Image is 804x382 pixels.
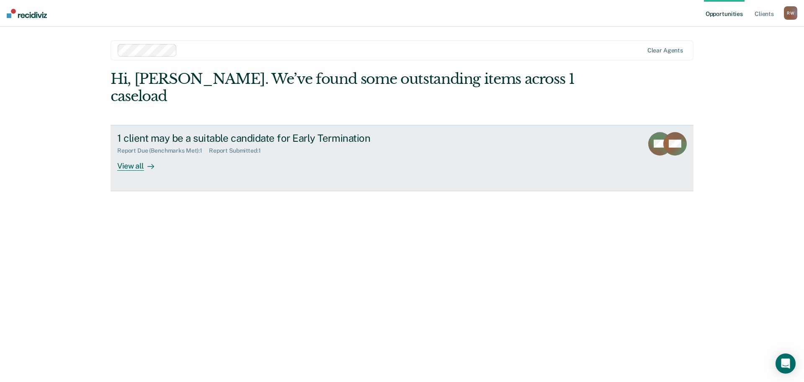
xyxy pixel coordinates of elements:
div: Hi, [PERSON_NAME]. We’ve found some outstanding items across 1 caseload [111,70,577,105]
div: Report Due (Benchmarks Met) : 1 [117,147,209,154]
div: Clear agents [647,47,683,54]
div: Report Submitted : 1 [209,147,268,154]
div: R W [784,6,797,20]
div: View all [117,154,164,171]
button: RW [784,6,797,20]
div: Open Intercom Messenger [776,353,796,374]
div: 1 client may be a suitable candidate for Early Termination [117,132,411,144]
img: Recidiviz [7,9,47,18]
a: 1 client may be a suitable candidate for Early TerminationReport Due (Benchmarks Met):1Report Sub... [111,125,693,191]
